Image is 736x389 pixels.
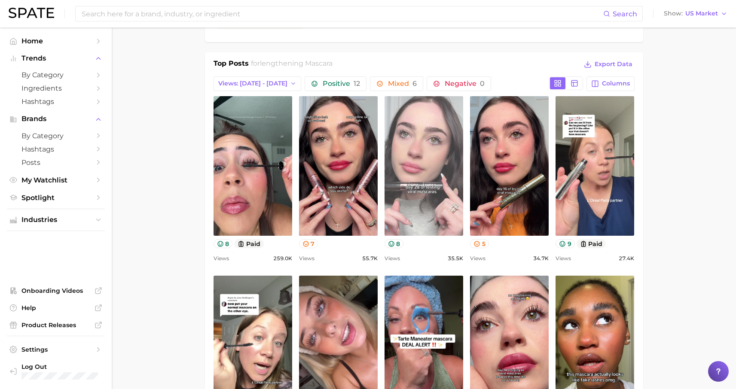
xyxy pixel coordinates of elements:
[21,194,90,202] span: Spotlight
[21,84,90,92] span: Ingredients
[582,58,634,70] button: Export Data
[21,304,90,312] span: Help
[577,239,606,248] button: paid
[7,95,105,108] a: Hashtags
[7,82,105,95] a: Ingredients
[480,79,485,88] span: 0
[21,287,90,295] span: Onboarding Videos
[613,10,637,18] span: Search
[21,176,90,184] span: My Watchlist
[21,216,90,224] span: Industries
[251,58,333,71] h2: for
[214,239,233,248] button: 8
[7,284,105,297] a: Onboarding Videos
[21,55,90,62] span: Trends
[556,239,575,248] button: 9
[470,253,486,264] span: Views
[21,71,90,79] span: by Category
[7,343,105,356] a: Settings
[7,156,105,169] a: Posts
[354,79,360,88] span: 12
[595,61,632,68] span: Export Data
[7,112,105,125] button: Brands
[412,79,417,88] span: 6
[9,8,54,18] img: SPATE
[385,239,404,248] button: 8
[362,253,378,264] span: 55.7k
[7,360,105,382] a: Log out. Currently logged in with e-mail christel.bayle@loreal.com.
[260,59,333,67] span: lengthening mascara
[7,213,105,226] button: Industries
[214,58,249,71] h1: Top Posts
[7,173,105,187] a: My Watchlist
[21,321,90,329] span: Product Releases
[21,115,90,123] span: Brands
[7,301,105,314] a: Help
[21,158,90,167] span: Posts
[21,132,90,140] span: by Category
[385,253,400,264] span: Views
[21,37,90,45] span: Home
[218,80,287,87] span: Views: [DATE] - [DATE]
[299,239,318,248] button: 7
[7,143,105,156] a: Hashtags
[619,253,634,264] span: 27.4k
[323,80,360,87] span: Positive
[21,363,98,371] span: Log Out
[664,11,683,16] span: Show
[445,80,485,87] span: Negative
[388,80,417,87] span: Mixed
[556,253,571,264] span: Views
[685,11,718,16] span: US Market
[7,319,105,331] a: Product Releases
[21,97,90,106] span: Hashtags
[7,34,105,48] a: Home
[81,6,603,21] input: Search here for a brand, industry, or ingredient
[586,76,634,91] button: Columns
[662,8,730,19] button: ShowUS Market
[21,346,90,353] span: Settings
[234,239,264,248] button: paid
[7,191,105,204] a: Spotlight
[602,80,630,87] span: Columns
[7,52,105,65] button: Trends
[533,253,549,264] span: 34.7k
[470,239,489,248] button: 5
[299,253,315,264] span: Views
[273,253,292,264] span: 259.0k
[7,129,105,143] a: by Category
[214,253,229,264] span: Views
[448,253,463,264] span: 35.5k
[21,145,90,153] span: Hashtags
[7,68,105,82] a: by Category
[214,76,302,91] button: Views: [DATE] - [DATE]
